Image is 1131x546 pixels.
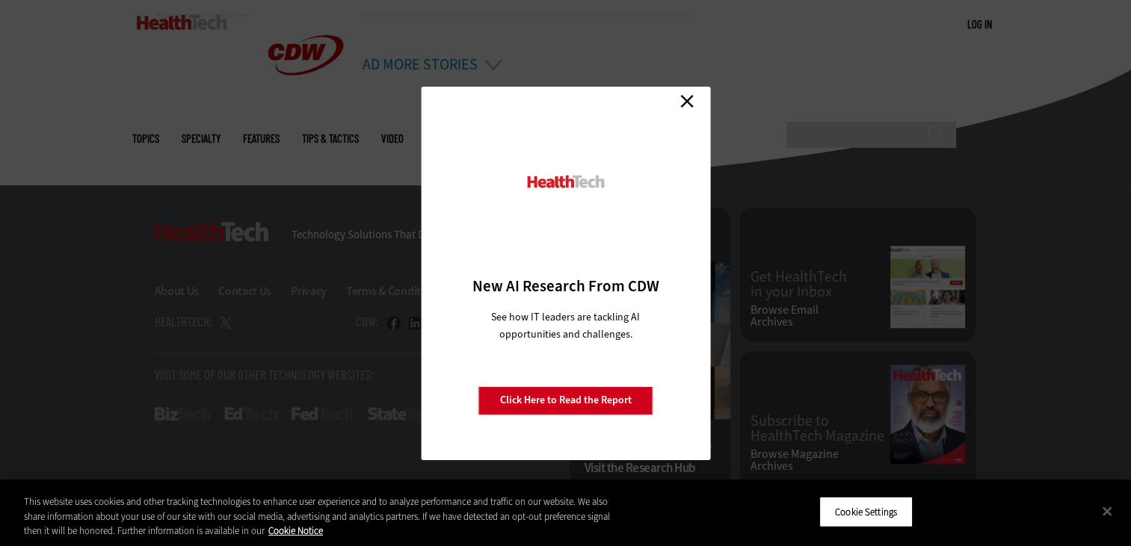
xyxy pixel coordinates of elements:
p: See how IT leaders are tackling AI opportunities and challenges. [473,308,658,343]
img: HealthTech_0.png [525,174,606,190]
a: Close [676,90,698,113]
div: This website uses cookies and other tracking technologies to enhance user experience and to analy... [24,494,622,539]
h3: New AI Research From CDW [447,276,684,297]
button: Cookie Settings [819,496,913,527]
a: Click Here to Read the Report [478,386,653,415]
button: Close [1091,494,1124,527]
a: More information about your privacy [268,524,323,537]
